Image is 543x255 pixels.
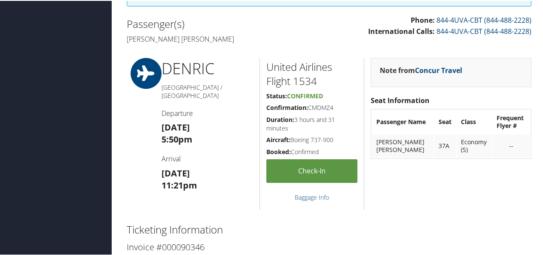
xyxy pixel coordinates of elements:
[162,153,253,163] h4: Arrival
[162,57,253,79] h1: DEN RIC
[266,115,357,131] h5: 3 hours and 31 minutes
[415,65,462,74] a: Concur Travel
[436,26,531,35] a: 844-4UVA-CBT (844-488-2228)
[287,91,323,99] span: Confirmed
[497,141,526,149] div: --
[127,16,323,30] h2: Passenger(s)
[266,115,294,123] strong: Duration:
[162,133,192,144] strong: 5:50pm
[266,135,357,143] h5: Boeing 737-900
[372,109,433,133] th: Passenger Name
[436,15,531,24] a: 844-4UVA-CBT (844-488-2228)
[434,134,456,157] td: 37A
[162,108,253,117] h4: Departure
[295,192,329,200] a: Baggage Info
[492,109,530,133] th: Frequent Flyer #
[162,82,253,99] h5: [GEOGRAPHIC_DATA] / [GEOGRAPHIC_DATA]
[127,240,531,252] h3: Invoice #000090346
[266,158,357,182] a: Check-in
[368,26,435,35] strong: International Calls:
[127,33,323,43] h4: [PERSON_NAME] [PERSON_NAME]
[162,167,190,178] strong: [DATE]
[162,121,190,132] strong: [DATE]
[434,109,456,133] th: Seat
[380,65,462,74] strong: Note from
[266,147,291,155] strong: Booked:
[127,222,531,236] h2: Ticketing Information
[266,147,357,155] h5: Confirmed
[266,135,290,143] strong: Aircraft:
[371,95,430,104] strong: Seat Information
[457,109,492,133] th: Class
[457,134,492,157] td: Economy (S)
[162,179,197,190] strong: 11:21pm
[372,134,433,157] td: [PERSON_NAME] [PERSON_NAME]
[411,15,435,24] strong: Phone:
[266,103,308,111] strong: Confirmation:
[266,91,287,99] strong: Status:
[266,59,357,88] h2: United Airlines Flight 1534
[266,103,357,111] h5: CMDMZ4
